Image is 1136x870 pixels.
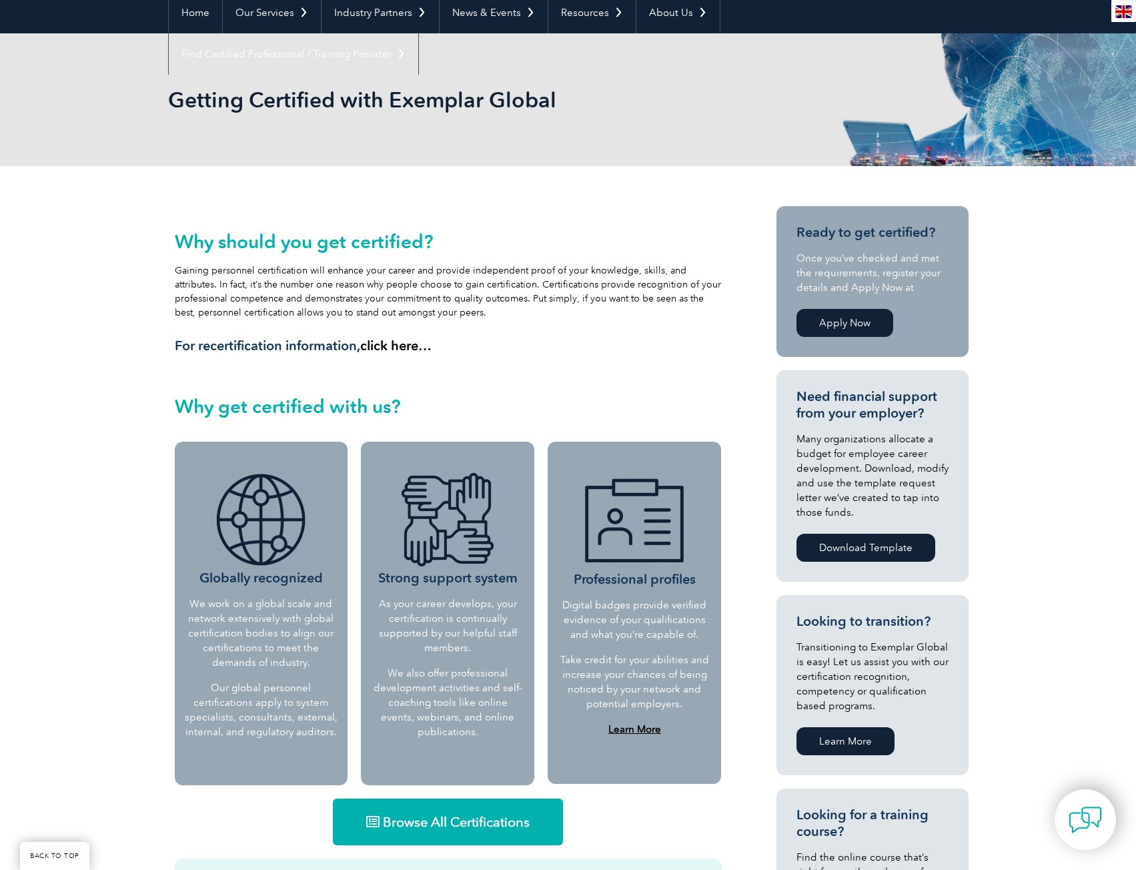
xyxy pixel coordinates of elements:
p: Transitioning to Exemplar Global is easy! Let us assist you with our certification recognition, c... [796,640,949,713]
a: Learn More [608,723,661,735]
a: Apply Now [796,309,893,337]
p: We also offer professional development activities and self-coaching tools like online events, web... [371,666,524,739]
span: Browse All Certifications [383,815,530,829]
a: Find Certified Professional / Training Provider [169,33,418,75]
a: BACK TO TOP [20,842,89,870]
h2: Why should you get certified? [175,231,722,252]
a: Download Template [796,534,935,562]
h1: Getting Certified with Exemplar Global [168,87,680,113]
p: Take credit for your abilities and increase your chances of being noticed by your network and pot... [559,652,710,711]
h3: Need financial support from your employer? [796,388,949,422]
div: Gaining personnel certification will enhance your career and provide independent proof of your kn... [175,231,722,354]
p: Our global personnel certifications apply to system specialists, consultants, external, internal,... [185,681,338,739]
h2: Why get certified with us? [175,396,722,417]
p: We work on a global scale and network extensively with global certification bodies to align our c... [185,596,338,670]
a: Browse All Certifications [333,799,563,845]
h3: Globally recognized [185,470,338,586]
p: As your career develops, your certification is continually supported by our helpful staff members. [371,596,524,655]
h3: Ready to get certified? [796,224,949,241]
h3: For recertification information, [175,338,722,354]
h3: Looking for a training course? [796,807,949,840]
h3: Professional profiles [559,471,710,588]
img: contact-chat.png [1069,803,1102,837]
p: Many organizations allocate a budget for employee career development. Download, modify and use th... [796,432,949,520]
a: Learn More [796,727,895,755]
h3: Looking to transition? [796,613,949,630]
h3: Strong support system [371,470,524,586]
img: en [1115,5,1132,18]
a: click here… [360,338,432,354]
p: Once you’ve checked and met the requirements, register your details and Apply Now at [796,251,949,295]
p: Digital badges provide verified evidence of your qualifications and what you’re capable of. [559,598,710,642]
